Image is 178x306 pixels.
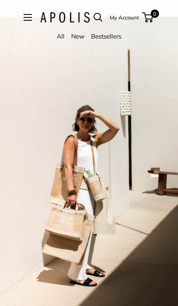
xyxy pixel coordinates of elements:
a: Open search [94,13,103,22]
span: 0 [150,10,159,18]
a: My Account [110,12,139,22]
a: Bestsellers [91,32,121,40]
button: Open menu [24,14,32,21]
a: All [57,32,65,40]
a: 0 [143,12,153,22]
a: New [71,32,84,40]
img: Apolis [40,12,90,23]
